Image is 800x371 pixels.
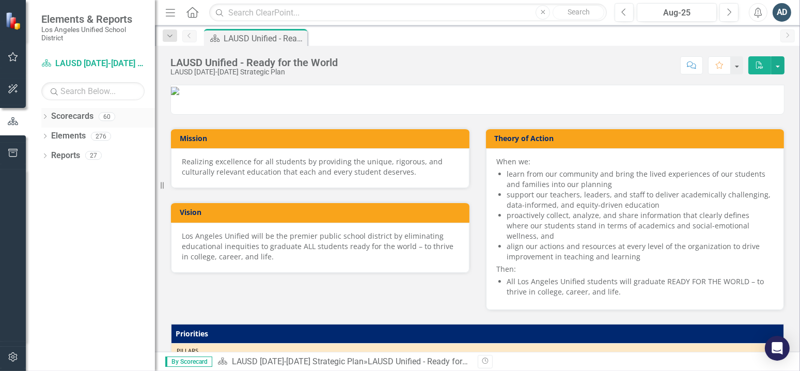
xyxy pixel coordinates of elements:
a: LAUSD [DATE]-[DATE] Strategic Plan [41,58,145,70]
a: Scorecards [51,111,93,122]
div: LAUSD Unified - Ready for the World [170,57,338,68]
span: By Scorecard [165,357,212,367]
div: Open Intercom Messenger [765,336,790,361]
span: Search [568,8,590,16]
a: LAUSD [DATE]-[DATE] Strategic Plan [232,357,364,366]
li: align our actions and resources at every level of the organization to drive improvement in teachi... [507,241,774,262]
a: Elements [51,130,86,142]
div: 276 [91,132,111,141]
div: LAUSD Unified - Ready for the World [368,357,499,366]
span: Elements & Reports [41,13,145,25]
div: Aug-25 [640,7,713,19]
div: Then: [497,157,774,297]
div: Realizing excellence for all students by providing the unique, rigorous, and culturally relevant ... [182,157,459,177]
li: All Los Angeles Unified students will graduate READY FOR THE WORLD – to thrive in college, career... [507,276,774,297]
input: Search ClearPoint... [209,4,607,22]
img: LAUSD_combo_seal_wordmark%20v2.png [171,87,179,95]
li: support our teachers, leaders, and staff to deliver academically challenging, data-informed, and ... [507,190,774,210]
li: proactively collect, analyze, and share information that clearly defines where our students stand... [507,210,774,241]
div: LAUSD Unified - Ready for the World [224,32,305,45]
button: Search [553,5,604,20]
input: Search Below... [41,82,145,100]
li: learn from our community and bring the lived experiences of our students and families into our pl... [507,169,774,190]
img: ClearPoint Strategy [5,12,23,30]
button: AD [773,3,791,22]
button: Aug-25 [637,3,717,22]
div: 60 [99,112,115,121]
h3: Mission [180,134,464,142]
span: When we: [497,157,531,166]
h3: Vision [180,208,464,216]
h3: Theory of Action [495,134,779,142]
div: LAUSD [DATE]-[DATE] Strategic Plan [170,68,338,76]
div: Pillars [177,347,778,355]
div: Los Angeles Unified will be the premier public school district by eliminating educational inequit... [182,231,459,262]
a: Reports [51,150,80,162]
div: 27 [85,151,102,160]
small: Los Angeles Unified School District [41,25,145,42]
div: » [217,356,470,368]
